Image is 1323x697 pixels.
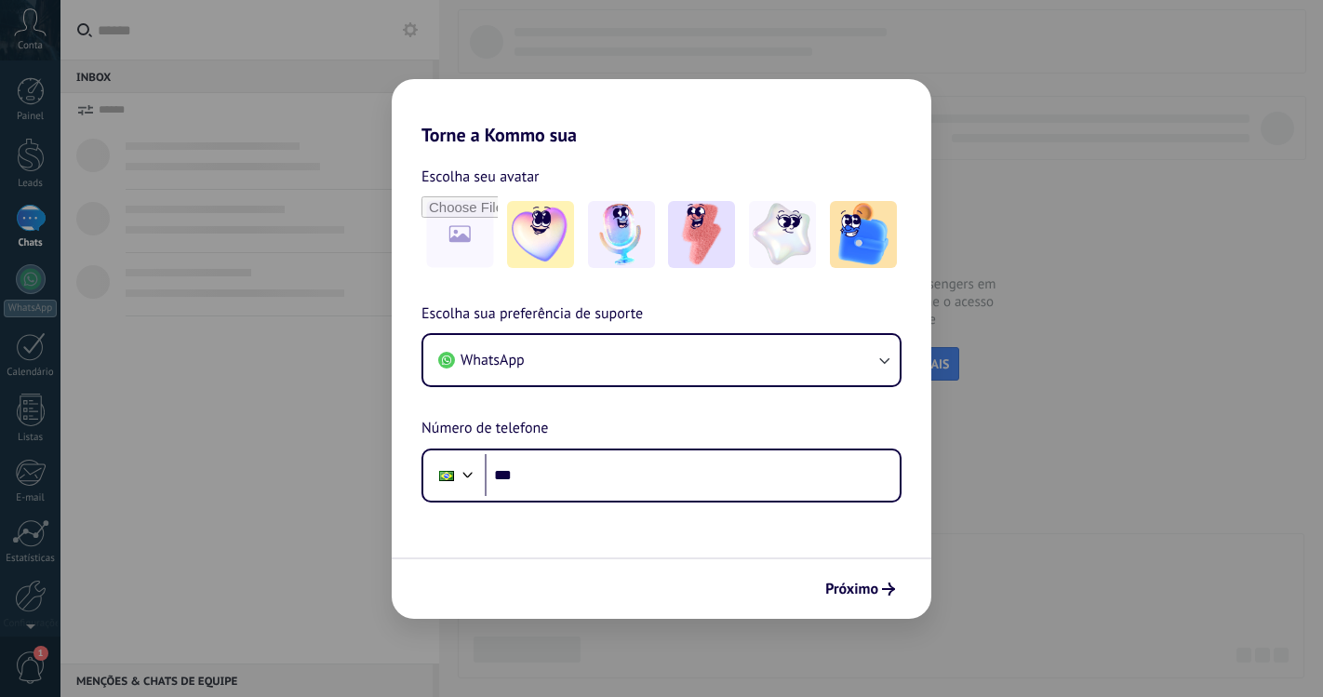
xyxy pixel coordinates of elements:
[749,201,816,268] img: -4.jpeg
[825,583,878,596] span: Próximo
[421,165,540,189] span: Escolha seu avatar
[392,79,931,146] h2: Torne a Kommo sua
[461,351,525,369] span: WhatsApp
[588,201,655,268] img: -2.jpeg
[830,201,897,268] img: -5.jpeg
[429,456,464,495] div: Brazil: + 55
[668,201,735,268] img: -3.jpeg
[507,201,574,268] img: -1.jpeg
[421,302,643,327] span: Escolha sua preferência de suporte
[421,417,548,441] span: Número de telefone
[423,335,900,385] button: WhatsApp
[817,573,903,605] button: Próximo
